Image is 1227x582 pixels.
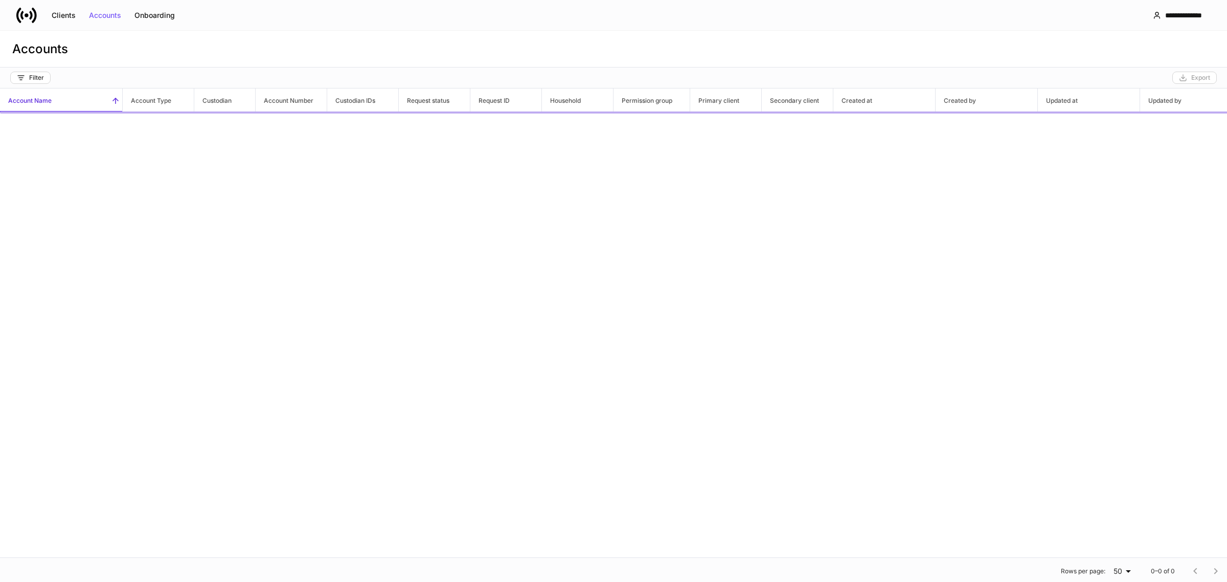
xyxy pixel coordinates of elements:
[1151,567,1175,575] p: 0–0 of 0
[45,7,82,24] button: Clients
[82,7,128,24] button: Accounts
[690,96,739,105] h6: Primary client
[17,74,44,82] div: Filter
[327,96,375,105] h6: Custodian IDs
[936,88,1037,112] span: Created by
[833,88,935,112] span: Created at
[123,88,194,112] span: Account Type
[1038,96,1078,105] h6: Updated at
[399,88,470,112] span: Request status
[833,96,872,105] h6: Created at
[470,88,541,112] span: Request ID
[1140,96,1181,105] h6: Updated by
[542,88,613,112] span: Household
[1061,567,1105,575] p: Rows per page:
[690,88,761,112] span: Primary client
[89,12,121,19] div: Accounts
[470,96,510,105] h6: Request ID
[194,88,255,112] span: Custodian
[399,96,449,105] h6: Request status
[936,96,976,105] h6: Created by
[256,96,313,105] h6: Account Number
[613,88,690,112] span: Permission group
[1109,566,1134,576] div: 50
[762,88,833,112] span: Secondary client
[12,41,68,57] h3: Accounts
[762,96,819,105] h6: Secondary client
[134,12,175,19] div: Onboarding
[542,96,581,105] h6: Household
[128,7,181,24] button: Onboarding
[1038,88,1140,112] span: Updated at
[613,96,672,105] h6: Permission group
[256,88,327,112] span: Account Number
[52,12,76,19] div: Clients
[194,96,232,105] h6: Custodian
[123,96,171,105] h6: Account Type
[327,88,398,112] span: Custodian IDs
[10,72,51,84] button: Filter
